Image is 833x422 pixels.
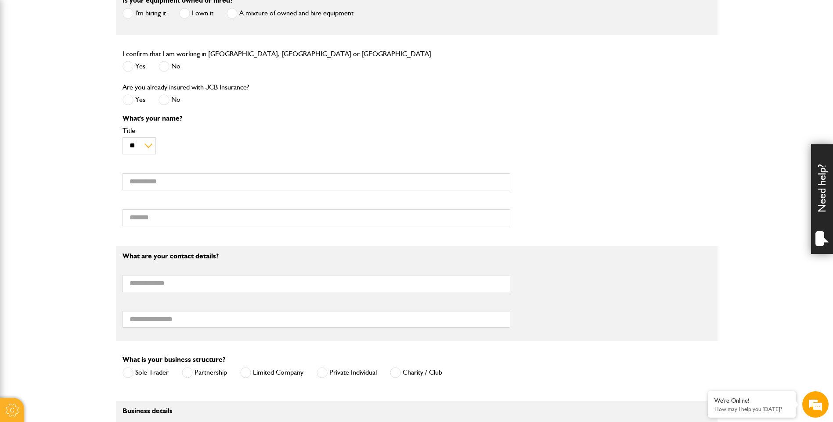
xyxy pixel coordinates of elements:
p: What are your contact details? [123,253,510,260]
input: Enter your last name [11,81,160,100]
input: Enter your phone number [11,133,160,152]
label: I own it [179,8,213,19]
p: How may I help you today? [714,406,789,412]
label: No [159,61,180,72]
label: Limited Company [240,367,303,378]
p: Business details [123,408,510,415]
img: d_20077148190_company_1631870298795_20077148190 [15,49,37,61]
p: What's your name? [123,115,510,122]
label: Partnership [182,367,227,378]
label: What is your business structure? [123,356,225,363]
label: Yes [123,94,145,105]
label: Yes [123,61,145,72]
div: Need help? [811,144,833,254]
div: We're Online! [714,397,789,404]
label: No [159,94,180,105]
label: Charity / Club [390,367,442,378]
div: Minimize live chat window [144,4,165,25]
div: Chat with us now [46,49,148,61]
label: I'm hiring it [123,8,166,19]
label: Are you already insured with JCB Insurance? [123,84,249,91]
input: Enter your email address [11,107,160,126]
label: Sole Trader [123,367,169,378]
label: A mixture of owned and hire equipment [227,8,353,19]
em: Start Chat [119,270,159,282]
label: Title [123,127,510,134]
textarea: Type your message and hit 'Enter' [11,159,160,263]
label: I confirm that I am working in [GEOGRAPHIC_DATA], [GEOGRAPHIC_DATA] or [GEOGRAPHIC_DATA] [123,50,431,57]
label: Private Individual [317,367,377,378]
